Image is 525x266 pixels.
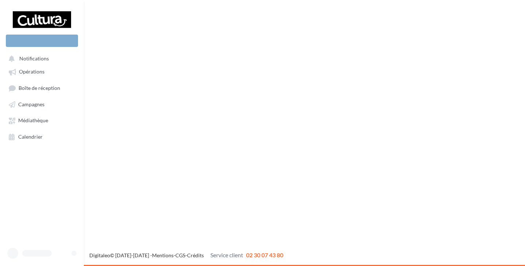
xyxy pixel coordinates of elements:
a: Crédits [187,252,204,258]
span: Service client [210,251,243,258]
a: Campagnes [4,98,79,111]
span: 02 30 07 43 80 [246,251,283,258]
a: Digitaleo [89,252,110,258]
a: Calendrier [4,130,79,143]
span: © [DATE]-[DATE] - - - [89,252,283,258]
a: Médiathèque [4,114,79,127]
a: Boîte de réception [4,81,79,95]
a: CGS [175,252,185,258]
span: Boîte de réception [19,85,60,91]
span: Campagnes [18,101,44,107]
span: Calendrier [18,134,43,140]
a: Opérations [4,65,79,78]
span: Opérations [19,69,44,75]
div: Nouvelle campagne [6,35,78,47]
a: Mentions [152,252,174,258]
span: Notifications [19,55,49,61]
span: Médiathèque [18,118,48,124]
